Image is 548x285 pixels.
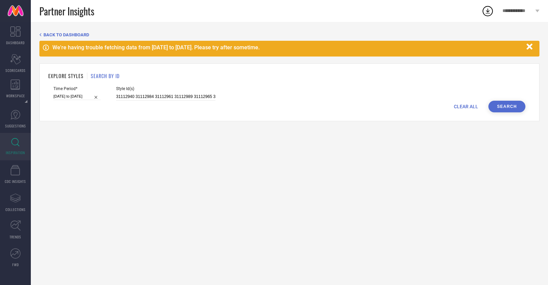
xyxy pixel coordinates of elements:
[6,150,25,155] span: INSPIRATION
[52,44,523,51] div: We're having trouble fetching data from [DATE] to [DATE]. Please try after sometime.
[6,40,25,45] span: DASHBOARD
[5,207,26,212] span: COLLECTIONS
[53,93,101,100] input: Select time period
[48,72,84,79] h1: EXPLORE STYLES
[482,5,494,17] div: Open download list
[12,262,19,267] span: FWD
[10,234,21,239] span: TRENDS
[5,123,26,128] span: SUGGESTIONS
[53,86,101,91] span: Time Period*
[6,93,25,98] span: WORKSPACE
[488,101,525,112] button: Search
[116,86,215,91] span: Style Id(s)
[39,32,539,37] div: Back TO Dashboard
[116,93,215,101] input: Enter comma separated style ids e.g. 12345, 67890
[91,72,120,79] h1: SEARCH BY ID
[454,104,478,109] span: CLEAR ALL
[43,32,89,37] span: BACK TO DASHBOARD
[5,68,26,73] span: SCORECARDS
[39,4,94,18] span: Partner Insights
[5,179,26,184] span: CDC INSIGHTS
